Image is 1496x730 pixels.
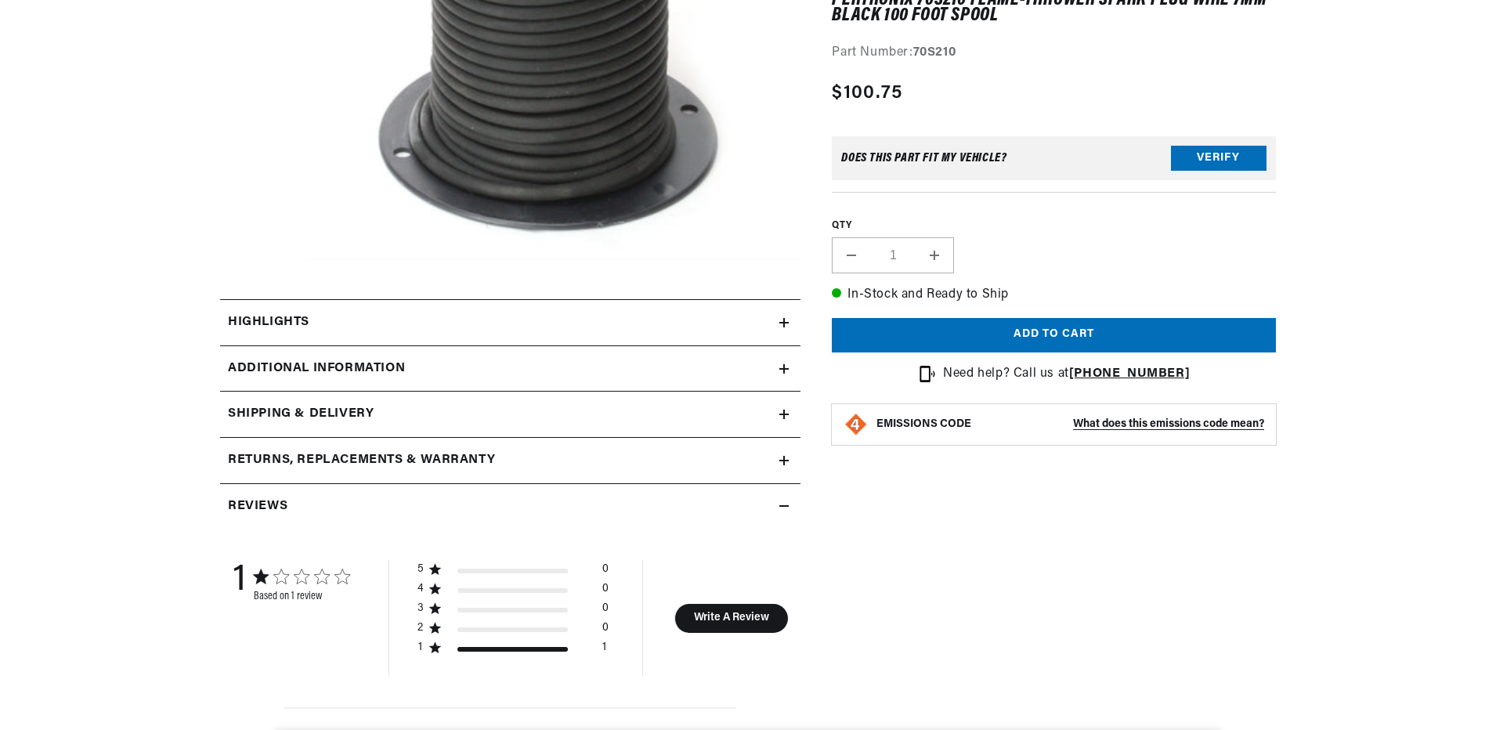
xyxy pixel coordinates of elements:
summary: Shipping & Delivery [220,392,800,437]
div: 5 [417,562,424,576]
button: EMISSIONS CODEWhat does this emissions code mean? [876,417,1264,432]
h2: Returns, Replacements & Warranty [228,450,495,471]
div: 0 [602,582,609,602]
img: Emissions code [844,412,869,437]
div: Part Number: [832,43,1276,63]
div: Based on 1 review [254,591,349,602]
h2: Reviews [228,497,287,517]
div: 1 [602,641,606,660]
summary: Returns, Replacements & Warranty [220,438,800,483]
div: 1 star by 1 reviews [417,641,609,660]
div: Does This part fit My vehicle? [841,152,1006,164]
div: 0 [602,602,609,621]
div: 2 star by 0 reviews [417,621,609,641]
summary: Highlights [220,300,800,345]
div: 3 [417,602,424,616]
div: 3 star by 0 reviews [417,602,609,621]
h2: Shipping & Delivery [228,404,374,425]
button: Add to cart [832,318,1276,353]
div: 4 star by 0 reviews [417,582,609,602]
div: 0 [602,562,609,582]
div: 5 star by 0 reviews [417,562,609,582]
div: 4 [417,582,424,596]
div: 2 [417,621,424,635]
div: 0 [602,621,609,641]
summary: Reviews [220,484,800,529]
summary: Additional Information [220,346,800,392]
h2: Highlights [228,313,309,333]
span: $100.75 [832,79,902,107]
label: QTY [832,219,1276,233]
a: [PHONE_NUMBER] [1069,367,1190,380]
div: 1 [233,560,246,602]
strong: 70S210 [913,46,956,59]
strong: What does this emissions code mean? [1073,418,1264,430]
div: 1 [417,641,424,655]
button: Write A Review [674,604,788,633]
strong: EMISSIONS CODE [876,418,971,430]
p: Need help? Call us at [943,364,1190,385]
p: In-Stock and Ready to Ship [832,285,1276,305]
h2: Additional Information [228,359,405,379]
button: Verify [1171,146,1267,171]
